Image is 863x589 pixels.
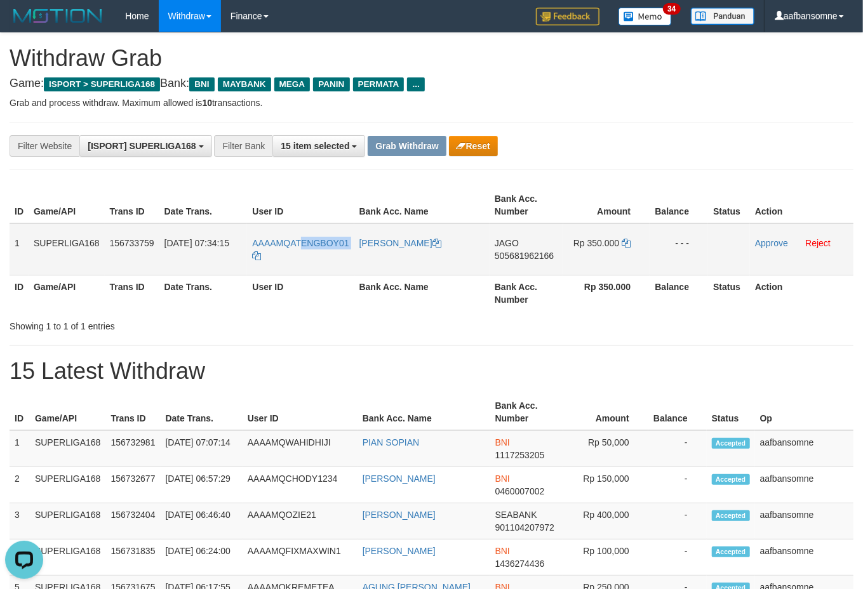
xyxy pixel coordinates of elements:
[252,238,349,248] span: AAAAMQATENGBOY01
[105,503,160,539] td: 156732404
[110,238,154,248] span: 156733759
[159,275,248,311] th: Date Trans.
[495,486,545,496] span: Copy 0460007002 to clipboard
[272,135,365,157] button: 15 item selected
[563,467,648,503] td: Rp 150,000
[358,394,490,430] th: Bank Acc. Name
[218,77,271,91] span: MAYBANK
[10,394,30,430] th: ID
[159,187,248,223] th: Date Trans.
[274,77,311,91] span: MEGA
[30,467,106,503] td: SUPERLIGA168
[10,77,853,90] h4: Game: Bank:
[691,8,754,25] img: panduan.png
[755,238,788,248] a: Approve
[359,238,441,248] a: [PERSON_NAME]
[30,539,106,576] td: SUPERLIGA168
[750,275,853,311] th: Action
[44,77,160,91] span: ISPORT > SUPERLIGA168
[495,251,554,261] span: Copy 505681962166 to clipboard
[105,394,160,430] th: Trans ID
[490,394,563,430] th: Bank Acc. Number
[247,275,354,311] th: User ID
[648,539,707,576] td: -
[708,275,750,311] th: Status
[663,3,680,15] span: 34
[755,539,853,576] td: aafbansomne
[650,275,708,311] th: Balance
[495,238,519,248] span: JAGO
[281,141,349,151] span: 15 item selected
[105,187,159,223] th: Trans ID
[363,510,436,520] a: [PERSON_NAME]
[105,275,159,311] th: Trans ID
[708,187,750,223] th: Status
[161,467,243,503] td: [DATE] 06:57:29
[243,467,358,503] td: AAAAMQCHODY1234
[161,539,243,576] td: [DATE] 06:24:00
[30,430,106,467] td: SUPERLIGA168
[363,546,436,556] a: [PERSON_NAME]
[202,98,212,108] strong: 10
[495,437,510,447] span: BNI
[755,503,853,539] td: aafbansomne
[648,430,707,467] td: -
[247,187,354,223] th: User ID
[650,187,708,223] th: Balance
[10,359,853,384] h1: 15 Latest Withdraw
[10,275,29,311] th: ID
[648,394,707,430] th: Balance
[243,539,358,576] td: AAAAMQFIXMAXWIN1
[161,430,243,467] td: [DATE] 07:07:14
[29,275,105,311] th: Game/API
[495,473,510,484] span: BNI
[495,522,554,533] span: Copy 901104207972 to clipboard
[161,503,243,539] td: [DATE] 06:46:40
[10,6,106,25] img: MOTION_logo.png
[490,187,563,223] th: Bank Acc. Number
[105,467,160,503] td: 156732677
[10,430,30,467] td: 1
[712,474,750,485] span: Accepted
[490,275,563,311] th: Bank Acc. Number
[252,238,349,261] a: AAAAMQATENGBOY01
[189,77,214,91] span: BNI
[407,77,424,91] span: ...
[88,141,196,151] span: [ISPORT] SUPERLIGA168
[10,467,30,503] td: 2
[363,437,419,447] a: PIAN SOPIAN
[10,503,30,539] td: 3
[30,503,106,539] td: SUPERLIGA168
[755,394,853,430] th: Op
[353,77,405,91] span: PERMATA
[164,238,229,248] span: [DATE] 07:34:15
[707,394,755,430] th: Status
[105,430,160,467] td: 156732981
[368,136,446,156] button: Grab Withdraw
[805,238,831,248] a: Reject
[243,430,358,467] td: AAAAMQWAHIDHIJI
[712,510,750,521] span: Accepted
[10,96,853,109] p: Grab and process withdraw. Maximum allowed is transactions.
[573,238,619,248] span: Rp 350.000
[755,467,853,503] td: aafbansomne
[29,187,105,223] th: Game/API
[10,223,29,275] td: 1
[750,187,853,223] th: Action
[536,8,599,25] img: Feedback.jpg
[214,135,272,157] div: Filter Bank
[648,503,707,539] td: -
[105,539,160,576] td: 156731835
[354,187,490,223] th: Bank Acc. Name
[79,135,211,157] button: [ISPORT] SUPERLIGA168
[755,430,853,467] td: aafbansomne
[650,223,708,275] td: - - -
[30,394,106,430] th: Game/API
[5,5,43,43] button: Open LiveChat chat widget
[563,539,648,576] td: Rp 100,000
[354,275,490,311] th: Bank Acc. Name
[712,546,750,557] span: Accepted
[29,223,105,275] td: SUPERLIGA168
[563,430,648,467] td: Rp 50,000
[495,559,545,569] span: Copy 1436274436 to clipboard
